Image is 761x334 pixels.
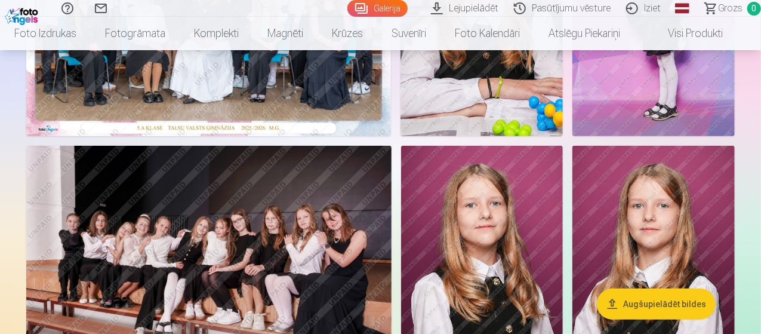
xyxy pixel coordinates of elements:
[747,2,761,16] span: 0
[597,289,716,320] button: Augšupielādēt bildes
[440,17,534,50] a: Foto kalendāri
[253,17,318,50] a: Magnēti
[180,17,253,50] a: Komplekti
[634,17,737,50] a: Visi produkti
[377,17,440,50] a: Suvenīri
[91,17,180,50] a: Fotogrāmata
[534,17,634,50] a: Atslēgu piekariņi
[5,5,41,25] img: /fa1
[318,17,377,50] a: Krūzes
[718,1,742,16] span: Grozs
